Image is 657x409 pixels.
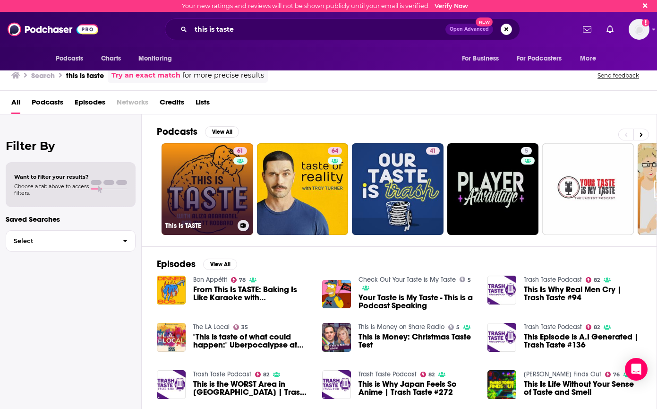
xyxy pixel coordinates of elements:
h3: this is taste [66,71,104,80]
a: This Episode is A.I Generated | Trash Taste #136 [524,333,641,349]
button: open menu [132,50,184,68]
a: 5 [448,324,460,330]
span: This is the WORST Area in [GEOGRAPHIC_DATA] | Trash Taste #231 [193,380,311,396]
button: Send feedback [595,71,642,79]
button: View All [205,126,239,138]
span: Logged in as workman-publicity [629,19,649,40]
a: Check Out Your Taste is My Taste [358,276,456,284]
img: "This is taste of what could happen:" Uberpocalypse at LAX? [157,323,186,352]
span: New [476,17,493,26]
span: 5 [456,325,460,330]
a: This Is Why Real Men Cry | Trash Taste #94 [487,276,516,305]
a: Credits [160,95,184,114]
div: Open Intercom Messenger [625,358,648,381]
img: From This Is TASTE: Baking Is Like Karaoke with Abi Balingit [157,276,186,305]
img: This is Why Japan Feels So Anime | Trash Taste #272 [322,370,351,399]
a: Show notifications dropdown [603,21,617,37]
span: Monitoring [138,52,172,65]
a: Podcasts [32,95,63,114]
span: 82 [263,373,269,377]
span: Podcasts [56,52,84,65]
a: 82 [586,277,600,283]
button: open menu [455,50,511,68]
a: 82 [255,372,270,377]
span: 64 [332,147,338,156]
a: Pablo Torre Finds Out [524,370,601,378]
img: This is Money: Christmas Taste Test [322,323,351,352]
a: Trash Taste Podcast [193,370,251,378]
img: This Episode is A.I Generated | Trash Taste #136 [487,323,516,352]
button: open menu [511,50,576,68]
a: 78 [231,277,246,283]
span: Charts [101,52,121,65]
a: Charts [95,50,127,68]
a: This Is Life Without Your Sense of Taste and Smell [524,380,641,396]
a: Bon Appétit [193,276,227,284]
a: Show notifications dropdown [579,21,595,37]
span: 5 [525,147,528,156]
img: Your Taste is My Taste - This is a Podcast Speaking [322,280,351,309]
button: Select [6,230,136,252]
button: Open AdvancedNew [445,24,493,35]
span: 82 [594,325,600,330]
input: Search podcasts, credits, & more... [191,22,445,37]
span: 35 [241,325,248,330]
span: 82 [428,373,435,377]
a: Trash Taste Podcast [524,276,582,284]
h2: Filter By [6,139,136,153]
img: Podchaser - Follow, Share and Rate Podcasts [8,20,98,38]
span: 41 [430,147,436,156]
svg: Email not verified [642,19,649,26]
a: 35 [233,324,248,330]
a: 5 [460,277,471,282]
a: 76 [605,372,620,377]
a: 64 [257,143,349,235]
a: This is Why Japan Feels So Anime | Trash Taste #272 [358,380,476,396]
a: EpisodesView All [157,258,237,270]
a: This Is Life Without Your Sense of Taste and Smell [487,370,516,399]
a: This is Money: Christmas Taste Test [358,333,476,349]
a: 64 [328,147,342,155]
span: Lists [196,95,210,114]
a: 5 [447,143,539,235]
a: Trash Taste Podcast [358,370,417,378]
a: 82 [420,372,435,377]
span: Select [6,238,115,244]
span: Networks [117,95,148,114]
span: Want to filter your results? [14,174,89,180]
span: For Business [462,52,499,65]
a: Episodes [75,95,105,114]
span: Your Taste is My Taste - This is a Podcast Speaking [358,294,476,310]
span: Choose a tab above to access filters. [14,183,89,196]
a: "This is taste of what could happen:" Uberpocalypse at LAX? [193,333,311,349]
a: 5 [521,147,532,155]
div: Your new ratings and reviews will not be shown publicly until your email is verified. [182,2,468,9]
a: This is Money on Share Radio [358,323,444,331]
a: All [11,95,20,114]
span: 78 [239,278,246,282]
a: This is the WORST Area in Japan | Trash Taste #231 [193,380,311,396]
a: The LA Local [193,323,230,331]
button: open menu [573,50,608,68]
button: open menu [49,50,96,68]
span: for more precise results [182,70,264,81]
a: Trash Taste Podcast [524,323,582,331]
img: This is the WORST Area in Japan | Trash Taste #231 [157,370,186,399]
a: This Is Why Real Men Cry | Trash Taste #94 [524,286,641,302]
div: Search podcasts, credits, & more... [165,18,520,40]
a: From This Is TASTE: Baking Is Like Karaoke with Abi Balingit [193,286,311,302]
